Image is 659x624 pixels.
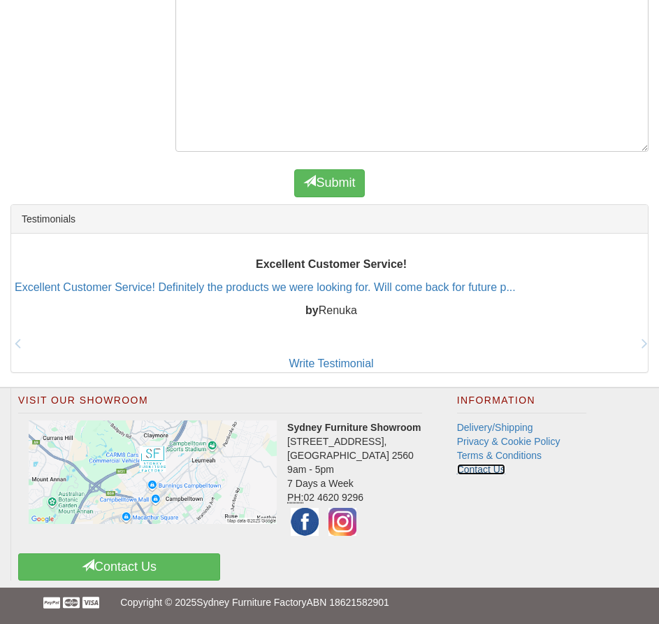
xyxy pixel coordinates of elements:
[457,422,533,433] a: Delivery/Shipping
[289,357,373,369] a: Write Testimonial
[18,553,220,581] a: Contact Us
[120,588,539,617] p: Copyright © 2025 ABN 18621582901
[305,304,319,315] b: by
[29,420,277,524] img: Click to activate map
[18,395,422,413] h2: Visit Our Showroom
[457,395,587,413] h2: Information
[15,281,516,293] a: Excellent Customer Service! Definitely the products we were looking for. Will come back for futur...
[287,422,421,433] strong: Sydney Furniture Showroom
[457,464,505,475] a: Contact Us
[15,302,648,318] p: Renuka
[11,205,648,234] div: Testimonials
[294,169,364,197] button: Submit
[287,504,322,539] img: Facebook
[457,450,542,461] a: Terms & Conditions
[457,436,560,447] a: Privacy & Cookie Policy
[287,492,303,504] abbr: Phone
[325,504,360,539] img: Instagram
[256,258,407,270] b: Excellent Customer Service!
[196,597,306,608] a: Sydney Furniture Factory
